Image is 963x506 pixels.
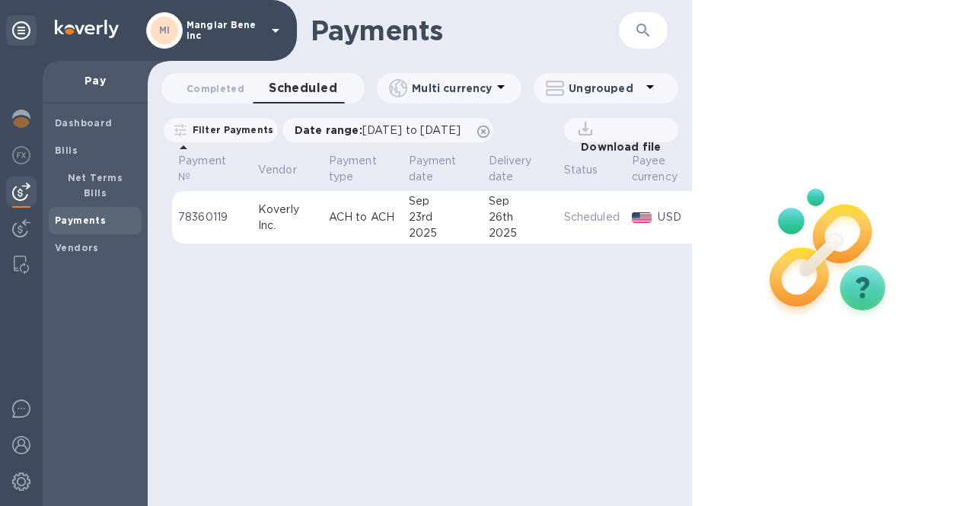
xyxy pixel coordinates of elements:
div: Sep [489,193,552,209]
div: 2025 [409,225,477,241]
p: Status [564,162,598,178]
span: Status [564,162,618,178]
b: Payments [55,215,106,226]
span: Scheduled [269,78,337,99]
b: Vendors [55,242,99,253]
p: Vendor [258,162,297,178]
b: Net Terms Bills [68,172,123,199]
span: Payment type [329,153,397,185]
p: Payee currency [632,153,678,185]
p: Scheduled [564,209,620,225]
p: Payment date [409,153,457,185]
b: Bills [55,145,78,156]
div: Koverly [258,202,317,218]
p: Multi currency [412,81,492,96]
p: Ungrouped [569,81,641,96]
h1: Payments [311,14,619,46]
img: USD [632,212,652,223]
p: Payment type [329,153,377,185]
span: Payment № [178,153,246,185]
p: Payment № [178,153,226,185]
div: 26th [489,209,552,225]
img: Foreign exchange [12,146,30,164]
p: Pay [55,73,136,88]
span: [DATE] to [DATE] [362,124,461,136]
span: Delivery date [489,153,552,185]
p: Download file [575,139,661,154]
span: Payee currency [632,153,697,185]
p: Delivery date [489,153,532,185]
p: USD [658,209,697,225]
p: Filter Payments [187,123,273,136]
span: Payment date [409,153,477,185]
b: Dashboard [55,117,113,129]
p: ACH to ACH [329,209,397,225]
span: Completed [187,81,244,97]
div: 2025 [489,225,552,241]
div: Date range:[DATE] to [DATE] [282,118,493,142]
div: Inc. [258,218,317,234]
p: 78360119 [178,209,246,225]
div: Unpin categories [6,15,37,46]
span: Vendor [258,162,317,178]
p: Mangiar Bene inc [187,20,263,41]
img: Logo [55,20,119,38]
div: 23rd [409,209,477,225]
div: Sep [409,193,477,209]
p: Date range : [295,123,468,138]
b: MI [159,24,171,36]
